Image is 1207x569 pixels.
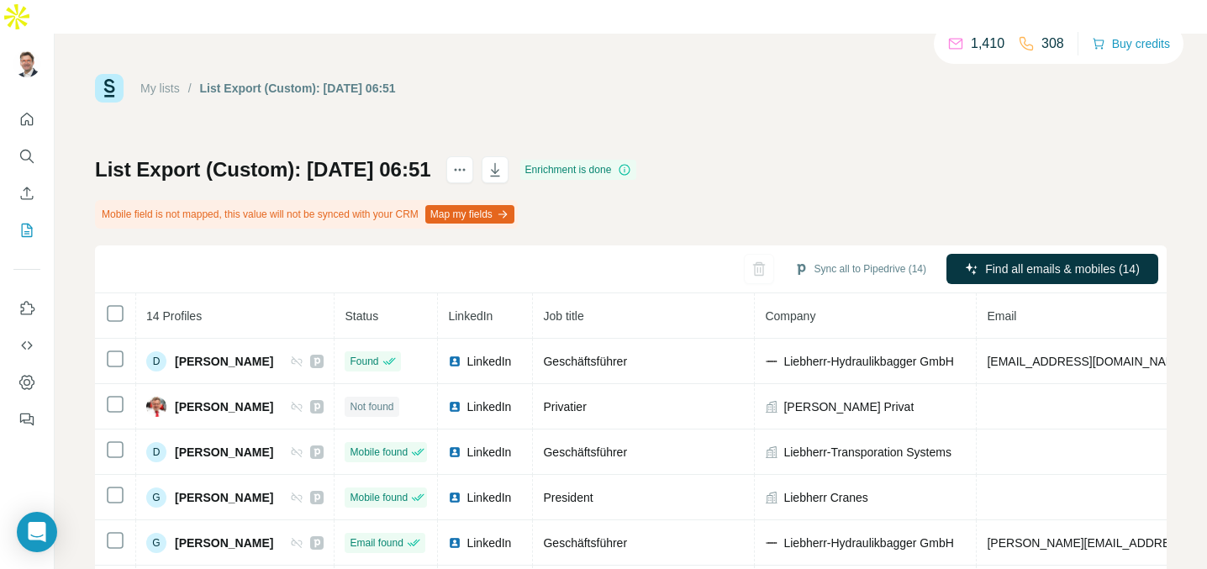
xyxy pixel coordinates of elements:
div: D [146,442,166,462]
li: / [188,80,192,97]
span: Geschäftsführer [543,355,627,368]
button: Use Surfe API [13,330,40,361]
button: Find all emails & mobiles (14) [946,254,1158,284]
div: G [146,533,166,553]
button: Quick start [13,104,40,134]
a: My lists [140,82,180,95]
button: My lists [13,215,40,245]
div: G [146,487,166,508]
p: 308 [1041,34,1064,54]
span: President [543,491,593,504]
span: Mobile found [350,490,408,505]
span: LinkedIn [466,353,511,370]
img: LinkedIn logo [448,445,461,459]
button: Search [13,141,40,171]
span: Liebherr-Hydraulikbagger GmbH [783,535,953,551]
img: Surfe Logo [95,74,124,103]
span: [PERSON_NAME] [175,535,273,551]
span: LinkedIn [466,489,511,506]
span: LinkedIn [448,309,493,323]
button: Buy credits [1092,32,1170,55]
img: Avatar [13,50,40,77]
span: Email found [350,535,403,551]
div: Open Intercom Messenger [17,512,57,552]
span: [PERSON_NAME] [175,398,273,415]
div: List Export (Custom): [DATE] 06:51 [200,80,396,97]
button: Enrich CSV [13,178,40,208]
button: Map my fields [425,205,514,224]
span: Company [765,309,815,323]
span: Liebherr-Hydraulikbagger GmbH [783,353,953,370]
img: LinkedIn logo [448,536,461,550]
span: Privatier [543,400,586,414]
span: LinkedIn [466,535,511,551]
img: LinkedIn logo [448,400,461,414]
span: Geschäftsführer [543,536,627,550]
span: [PERSON_NAME] [175,444,273,461]
span: Found [350,354,378,369]
span: [EMAIL_ADDRESS][DOMAIN_NAME] [987,355,1186,368]
span: LinkedIn [466,398,511,415]
div: D [146,351,166,371]
img: LinkedIn logo [448,355,461,368]
h1: List Export (Custom): [DATE] 06:51 [95,156,431,183]
button: Dashboard [13,367,40,398]
img: company-logo [765,536,778,550]
span: 14 Profiles [146,309,202,323]
img: company-logo [765,355,778,368]
span: [PERSON_NAME] [175,489,273,506]
img: Avatar [146,397,166,417]
span: Geschäftsführer [543,445,627,459]
button: Use Surfe on LinkedIn [13,293,40,324]
span: Status [345,309,378,323]
button: Feedback [13,404,40,435]
div: Enrichment is done [520,160,637,180]
span: Find all emails & mobiles (14) [985,261,1140,277]
span: Liebherr Cranes [783,489,867,506]
span: [PERSON_NAME] Privat [783,398,914,415]
button: actions [446,156,473,183]
span: Job title [543,309,583,323]
img: LinkedIn logo [448,491,461,504]
div: Mobile field is not mapped, this value will not be synced with your CRM [95,200,518,229]
p: 1,410 [971,34,1004,54]
span: [PERSON_NAME] [175,353,273,370]
span: Not found [350,399,393,414]
span: Email [987,309,1016,323]
span: Mobile found [350,445,408,460]
span: LinkedIn [466,444,511,461]
button: Sync all to Pipedrive (14) [783,256,938,282]
span: Liebherr-Transporation Systems [783,444,951,461]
